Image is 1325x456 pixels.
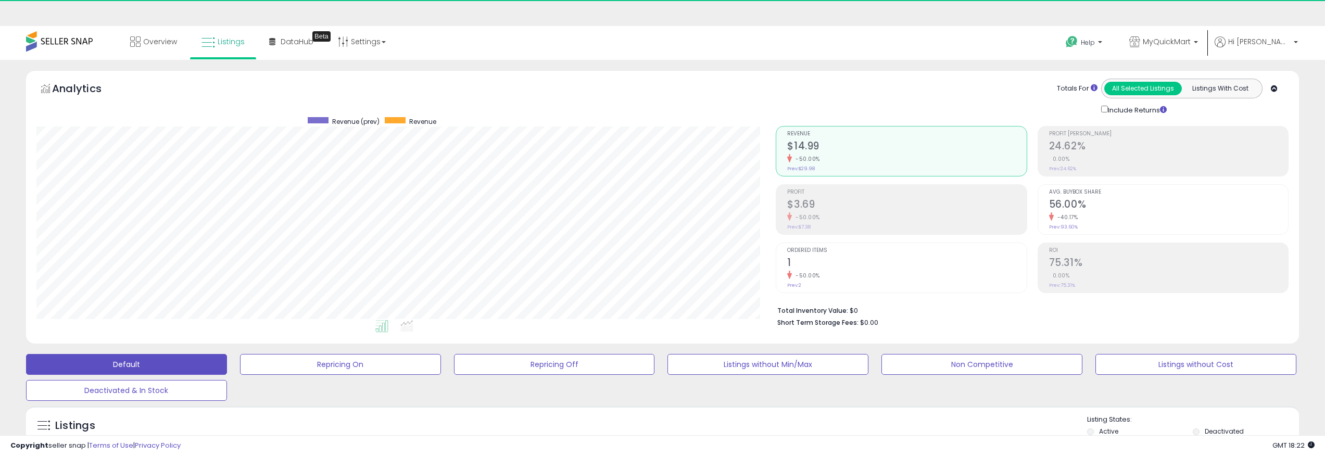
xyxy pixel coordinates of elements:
[194,26,253,57] a: Listings
[330,26,394,57] a: Settings
[787,166,815,172] small: Prev: $29.98
[1087,415,1299,425] p: Listing States:
[1049,166,1076,172] small: Prev: 24.62%
[26,380,227,401] button: Deactivated & In Stock
[143,36,177,47] span: Overview
[777,303,1281,316] li: $0
[218,36,245,47] span: Listings
[1049,131,1288,137] span: Profit [PERSON_NAME]
[881,354,1082,375] button: Non Competitive
[792,155,820,163] small: -50.00%
[1228,36,1291,47] span: Hi [PERSON_NAME]
[777,318,859,327] b: Short Term Storage Fees:
[667,354,868,375] button: Listings without Min/Max
[1049,272,1070,280] small: 0.00%
[787,282,801,288] small: Prev: 2
[122,26,185,57] a: Overview
[312,31,331,42] div: Tooltip anchor
[787,198,1026,212] h2: $3.69
[1057,28,1113,60] a: Help
[52,81,122,98] h5: Analytics
[1181,82,1259,95] button: Listings With Cost
[1215,36,1298,60] a: Hi [PERSON_NAME]
[261,26,321,57] a: DataHub
[1049,224,1078,230] small: Prev: 93.60%
[1121,26,1206,60] a: MyQuickMart
[135,440,181,450] a: Privacy Policy
[787,189,1026,195] span: Profit
[1093,104,1179,116] div: Include Returns
[1049,189,1288,195] span: Avg. Buybox Share
[787,131,1026,137] span: Revenue
[860,318,878,327] span: $0.00
[1272,440,1315,450] span: 2025-09-8 18:22 GMT
[1049,257,1288,271] h2: 75.31%
[792,213,820,221] small: -50.00%
[1049,155,1070,163] small: 0.00%
[1095,354,1296,375] button: Listings without Cost
[1049,140,1288,154] h2: 24.62%
[26,354,227,375] button: Default
[55,419,95,433] h5: Listings
[409,117,436,126] span: Revenue
[1054,213,1078,221] small: -40.17%
[454,354,655,375] button: Repricing Off
[332,117,380,126] span: Revenue (prev)
[792,272,820,280] small: -50.00%
[89,440,133,450] a: Terms of Use
[1104,82,1182,95] button: All Selected Listings
[1143,36,1191,47] span: MyQuickMart
[787,140,1026,154] h2: $14.99
[240,354,441,375] button: Repricing On
[787,224,811,230] small: Prev: $7.38
[787,248,1026,254] span: Ordered Items
[1081,38,1095,47] span: Help
[10,440,48,450] strong: Copyright
[1049,282,1075,288] small: Prev: 75.31%
[777,306,848,315] b: Total Inventory Value:
[1099,427,1118,436] label: Active
[1057,84,1097,94] div: Totals For
[1049,248,1288,254] span: ROI
[281,36,313,47] span: DataHub
[1205,427,1244,436] label: Deactivated
[1049,198,1288,212] h2: 56.00%
[10,441,181,451] div: seller snap | |
[787,257,1026,271] h2: 1
[1065,35,1078,48] i: Get Help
